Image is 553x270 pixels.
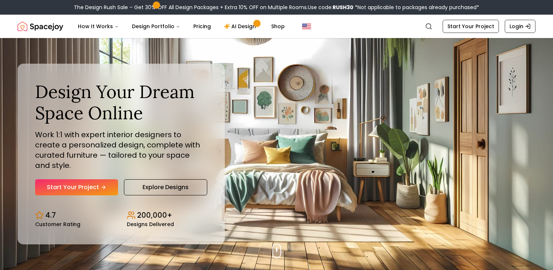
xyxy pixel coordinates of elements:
p: 4.7 [45,210,56,220]
a: Shop [265,19,291,34]
nav: Global [18,15,535,38]
div: Design stats [35,204,207,227]
p: 200,000+ [137,210,172,220]
a: Start Your Project [35,179,118,195]
nav: Main [72,19,291,34]
a: Start Your Project [443,20,499,33]
h1: Design Your Dream Space Online [35,81,207,123]
a: Explore Designs [124,179,207,195]
p: Work 1:1 with expert interior designers to create a personalized design, complete with curated fu... [35,130,207,170]
img: United States [302,22,311,31]
span: *Not applicable to packages already purchased* [353,4,479,11]
a: Login [505,20,535,33]
a: Spacejoy [18,19,63,34]
img: Spacejoy Logo [18,19,63,34]
b: RUSH30 [333,4,353,11]
div: The Design Rush Sale – Get 30% OFF All Design Packages + Extra 10% OFF on Multiple Rooms. [74,4,479,11]
button: How It Works [72,19,125,34]
small: Designs Delivered [127,222,174,227]
a: AI Design [218,19,264,34]
a: Pricing [188,19,217,34]
small: Customer Rating [35,222,80,227]
button: Design Portfolio [126,19,186,34]
span: Use code: [308,4,353,11]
